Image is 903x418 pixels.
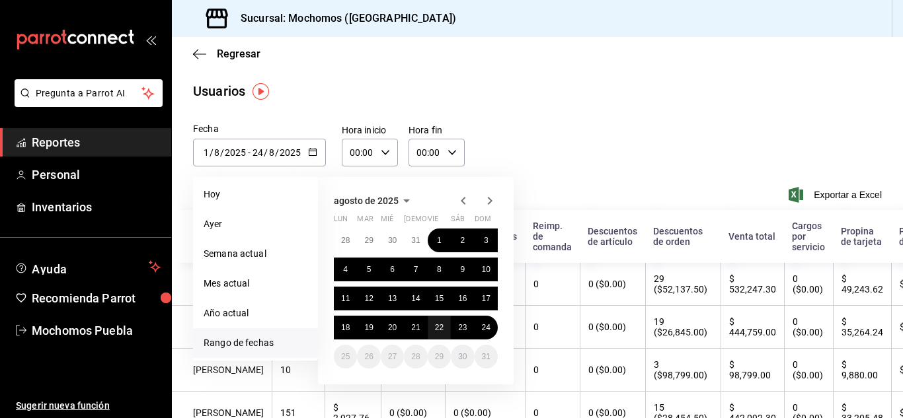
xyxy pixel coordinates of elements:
button: 29 de julio de 2025 [357,228,380,252]
span: Recomienda Parrot [32,289,161,307]
button: Regresar [193,48,260,60]
abbr: 21 de agosto de 2025 [411,323,420,332]
th: $ 9,880.00 [833,349,891,392]
button: 19 de agosto de 2025 [357,316,380,339]
input: Month [214,147,220,158]
th: Cargos por servicio [784,210,833,263]
abbr: sábado [451,215,465,228]
th: $ 35,264.24 [833,306,891,349]
button: 18 de agosto de 2025 [334,316,357,339]
th: [PERSON_NAME] [172,263,272,306]
input: Year [224,147,247,158]
abbr: 18 de agosto de 2025 [341,323,350,332]
button: 31 de agosto de 2025 [475,345,498,368]
abbr: 30 de julio de 2025 [388,236,397,245]
abbr: 27 de agosto de 2025 [388,352,397,361]
abbr: 28 de julio de 2025 [341,236,350,245]
a: Pregunta a Parrot AI [9,96,163,110]
abbr: 29 de julio de 2025 [364,236,373,245]
input: Year [279,147,301,158]
input: Day [203,147,210,158]
abbr: 7 de agosto de 2025 [414,265,418,274]
button: 22 de agosto de 2025 [428,316,451,339]
abbr: 19 de agosto de 2025 [364,323,373,332]
abbr: 29 de agosto de 2025 [435,352,444,361]
abbr: 24 de agosto de 2025 [482,323,491,332]
abbr: 1 de agosto de 2025 [437,236,442,245]
button: open_drawer_menu [145,34,156,45]
span: Mochomos Puebla [32,322,161,339]
abbr: 11 de agosto de 2025 [341,294,350,303]
button: 25 de agosto de 2025 [334,345,357,368]
button: 15 de agosto de 2025 [428,287,451,310]
abbr: 5 de agosto de 2025 [367,265,372,274]
abbr: 6 de agosto de 2025 [390,265,395,274]
abbr: jueves [404,215,482,228]
span: Ayuda [32,259,143,275]
th: Propina de tarjeta [833,210,891,263]
th: Descuentos de orden [645,210,721,263]
button: 20 de agosto de 2025 [381,316,404,339]
th: 0 ($0.00) [580,263,645,306]
button: 3 de agosto de 2025 [475,228,498,252]
abbr: 25 de agosto de 2025 [341,352,350,361]
button: 30 de julio de 2025 [381,228,404,252]
li: Ayer [193,209,318,239]
abbr: 26 de agosto de 2025 [364,352,373,361]
button: 4 de agosto de 2025 [334,258,357,281]
abbr: 12 de agosto de 2025 [364,294,373,303]
button: 10 de agosto de 2025 [475,258,498,281]
div: Usuarios [193,81,245,101]
abbr: 4 de agosto de 2025 [343,265,348,274]
li: Semana actual [193,239,318,269]
span: Exportar a Excel [791,187,882,203]
button: 17 de agosto de 2025 [475,287,498,310]
button: 6 de agosto de 2025 [381,258,404,281]
th: $ 532,247.30 [721,263,784,306]
abbr: 3 de agosto de 2025 [484,236,489,245]
button: 16 de agosto de 2025 [451,287,474,310]
input: Month [268,147,275,158]
abbr: 30 de agosto de 2025 [458,352,467,361]
li: Rango de fechas [193,328,318,358]
li: Año actual [193,298,318,328]
abbr: viernes [428,215,438,228]
span: Personal [32,166,161,184]
th: Venta total [721,210,784,263]
span: - [248,147,251,158]
th: Reimp. de comanda [525,210,580,263]
th: 0 ($0.00) [784,306,833,349]
th: $ 444,759.00 [721,306,784,349]
button: 28 de agosto de 2025 [404,345,427,368]
th: 0 [525,349,580,392]
abbr: 15 de agosto de 2025 [435,294,444,303]
button: Tooltip marker [253,83,269,100]
button: 27 de agosto de 2025 [381,345,404,368]
abbr: 13 de agosto de 2025 [388,294,397,303]
button: 28 de julio de 2025 [334,228,357,252]
div: Fecha [193,122,326,136]
button: 1 de agosto de 2025 [428,228,451,252]
th: 10 [272,349,325,392]
abbr: 16 de agosto de 2025 [458,294,467,303]
th: 19 ($26,845.00) [645,306,721,349]
abbr: domingo [475,215,491,228]
button: 13 de agosto de 2025 [381,287,404,310]
abbr: lunes [334,215,348,228]
button: 11 de agosto de 2025 [334,287,357,310]
th: [PERSON_NAME] [172,349,272,392]
span: Pregunta a Parrot AI [36,87,142,100]
abbr: 8 de agosto de 2025 [437,265,442,274]
th: 0 [525,263,580,306]
span: / [210,147,214,158]
th: 0 ($0.00) [784,263,833,306]
abbr: 10 de agosto de 2025 [482,265,491,274]
button: 7 de agosto de 2025 [404,258,427,281]
abbr: martes [357,215,373,228]
th: [PERSON_NAME] [172,306,272,349]
abbr: 17 de agosto de 2025 [482,294,491,303]
span: Inventarios [32,198,161,216]
th: 29 ($52,137.50) [645,263,721,306]
abbr: 20 de agosto de 2025 [388,323,397,332]
button: 29 de agosto de 2025 [428,345,451,368]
